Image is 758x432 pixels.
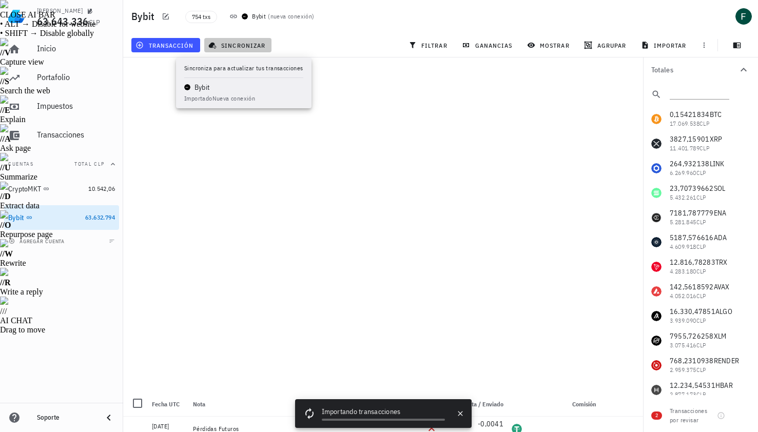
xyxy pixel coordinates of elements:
span: Venta / Enviado [462,400,503,408]
span: Comisión [572,400,596,408]
div: Soporte [37,414,94,422]
span: 2 [655,411,658,420]
div: Nota [189,392,337,417]
span: Nota [193,400,205,408]
div: Transacciones por revisar [670,406,713,425]
span: -0,0041 [478,419,503,428]
div: [DATE] [152,421,185,431]
div: Importando transacciones [322,406,445,419]
div: Comisión [526,392,600,417]
span: Fecha UTC [152,400,180,408]
div: Fecha UTC [148,392,189,417]
div: Venta / Enviado [442,392,508,417]
div: Compra / Recibido [337,392,403,417]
